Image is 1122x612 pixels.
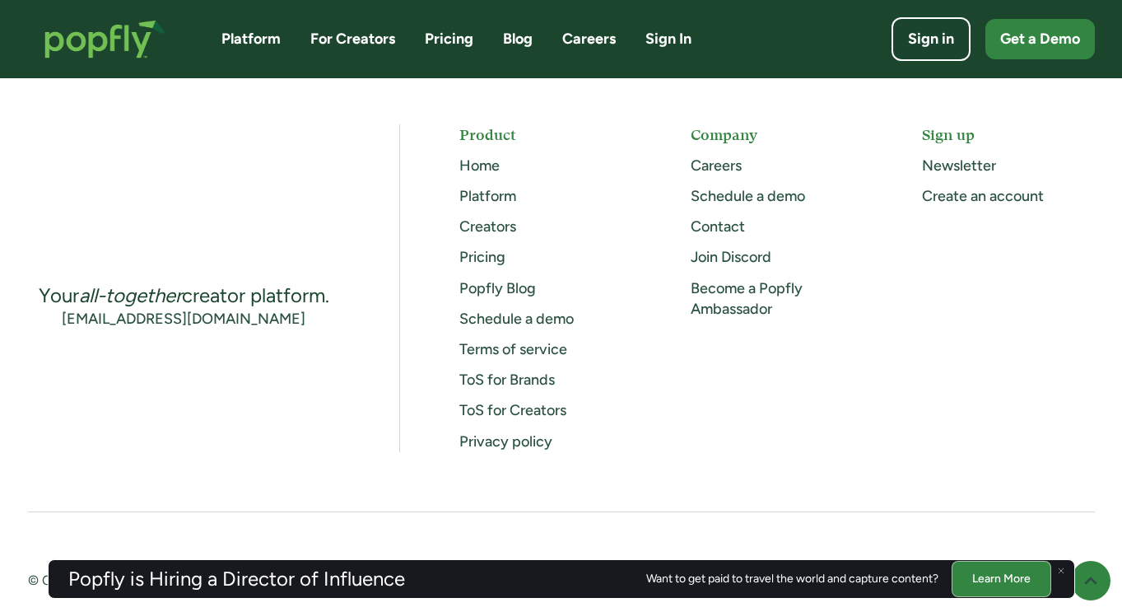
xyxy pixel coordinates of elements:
[459,310,574,328] a: Schedule a demo
[459,157,500,175] a: Home
[645,29,691,49] a: Sign In
[459,124,631,145] h5: Product
[922,124,1094,145] h5: Sign up
[691,187,805,205] a: Schedule a demo
[79,283,182,307] em: all-together
[691,279,803,318] a: Become a Popfly Ambassador
[908,29,954,49] div: Sign in
[691,124,863,145] h5: Company
[922,157,996,175] a: Newsletter
[459,371,555,389] a: ToS for Brands
[459,432,552,451] a: Privacy policy
[646,572,938,586] div: Want to get paid to travel the world and capture content?
[459,401,566,419] a: ToS for Creators
[691,217,745,236] a: Contact
[892,17,971,61] a: Sign in
[952,561,1051,596] a: Learn More
[922,187,1044,205] a: Create an account
[691,157,742,175] a: Careers
[310,29,395,49] a: For Creators
[39,283,329,309] div: Your creator platform.
[28,3,182,75] a: home
[68,569,405,589] h3: Popfly is Hiring a Director of Influence
[691,248,771,266] a: Join Discord
[62,309,305,329] a: [EMAIL_ADDRESS][DOMAIN_NAME]
[221,29,281,49] a: Platform
[459,217,516,236] a: Creators
[1000,29,1080,49] div: Get a Demo
[503,29,533,49] a: Blog
[459,279,536,297] a: Popfly Blog
[562,29,616,49] a: Careers
[459,340,567,358] a: Terms of service
[459,187,516,205] a: Platform
[985,19,1095,59] a: Get a Demo
[459,248,505,266] a: Pricing
[425,29,473,49] a: Pricing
